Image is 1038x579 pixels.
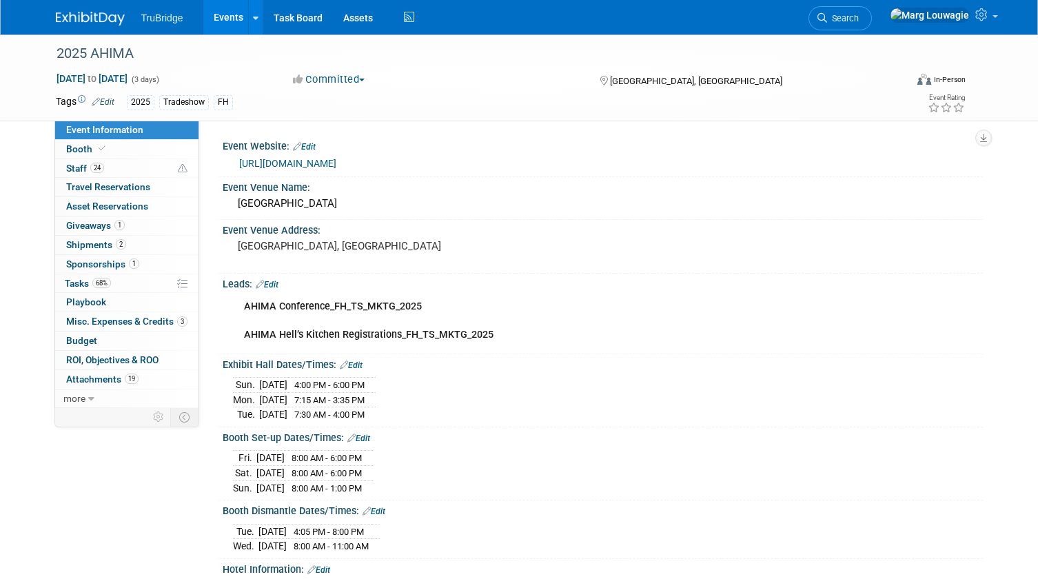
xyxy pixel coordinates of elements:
[917,74,931,85] img: Format-Inperson.png
[55,293,199,312] a: Playbook
[233,407,259,422] td: Tue.
[340,360,363,370] a: Edit
[116,239,126,250] span: 2
[55,351,199,369] a: ROI, Objectives & ROO
[307,565,330,575] a: Edit
[55,312,199,331] a: Misc. Expenses & Credits3
[55,140,199,159] a: Booth
[827,13,859,23] span: Search
[66,374,139,385] span: Attachments
[292,453,362,463] span: 8:00 AM - 6:00 PM
[178,163,187,175] span: Potential Scheduling Conflict -- at least one attendee is tagged in another overlapping event.
[55,197,199,216] a: Asset Reservations
[233,193,973,214] div: [GEOGRAPHIC_DATA]
[256,280,278,289] a: Edit
[233,392,259,407] td: Mon.
[239,158,336,169] a: [URL][DOMAIN_NAME]
[55,178,199,196] a: Travel Reservations
[294,527,364,537] span: 4:05 PM - 8:00 PM
[233,480,256,495] td: Sun.
[129,258,139,269] span: 1
[66,163,104,174] span: Staff
[258,524,287,539] td: [DATE]
[66,316,187,327] span: Misc. Expenses & Credits
[259,392,287,407] td: [DATE]
[55,159,199,178] a: Staff24
[223,274,983,292] div: Leads:
[92,278,111,288] span: 68%
[294,409,365,420] span: 7:30 AM - 4:00 PM
[294,395,365,405] span: 7:15 AM - 3:35 PM
[141,12,183,23] span: TruBridge
[223,559,983,577] div: Hotel Information:
[55,370,199,389] a: Attachments19
[55,121,199,139] a: Event Information
[292,468,362,478] span: 8:00 AM - 6:00 PM
[256,480,285,495] td: [DATE]
[363,507,385,516] a: Edit
[66,201,148,212] span: Asset Reservations
[55,389,199,408] a: more
[159,95,209,110] div: Tradeshow
[933,74,966,85] div: In-Person
[259,407,287,422] td: [DATE]
[66,181,150,192] span: Travel Reservations
[223,220,983,237] div: Event Venue Address:
[55,255,199,274] a: Sponsorships1
[294,541,369,551] span: 8:00 AM - 11:00 AM
[85,73,99,84] span: to
[244,329,493,341] b: AHIMA Hell’s Kitchen Registrations_FH_TS_MKTG_2025
[223,136,983,154] div: Event Website:
[66,354,159,365] span: ROI, Objectives & ROO
[223,427,983,445] div: Booth Set-up Dates/Times:
[610,76,782,86] span: [GEOGRAPHIC_DATA], [GEOGRAPHIC_DATA]
[63,393,85,404] span: more
[92,97,114,107] a: Edit
[52,41,888,66] div: 2025 AHIMA
[130,75,159,84] span: (3 days)
[292,483,362,494] span: 8:00 AM - 1:00 PM
[55,216,199,235] a: Giveaways1
[56,72,128,85] span: [DATE] [DATE]
[55,332,199,350] a: Budget
[223,354,983,372] div: Exhibit Hall Dates/Times:
[127,95,154,110] div: 2025
[65,278,111,289] span: Tasks
[890,8,970,23] img: Marg Louwagie
[223,500,983,518] div: Booth Dismantle Dates/Times:
[808,6,872,30] a: Search
[233,451,256,466] td: Fri.
[288,72,370,87] button: Committed
[66,239,126,250] span: Shipments
[66,258,139,270] span: Sponsorships
[66,143,108,154] span: Booth
[55,274,199,293] a: Tasks68%
[170,408,199,426] td: Toggle Event Tabs
[256,451,285,466] td: [DATE]
[214,95,233,110] div: FH
[55,236,199,254] a: Shipments2
[259,378,287,393] td: [DATE]
[233,378,259,393] td: Sun.
[66,124,143,135] span: Event Information
[244,301,422,312] b: AHIMA Conference_FH_TS_MKTG_2025
[928,94,965,101] div: Event Rating
[99,145,105,152] i: Booth reservation complete
[831,72,966,92] div: Event Format
[293,142,316,152] a: Edit
[223,177,983,194] div: Event Venue Name:
[258,539,287,553] td: [DATE]
[114,220,125,230] span: 1
[56,94,114,110] td: Tags
[347,434,370,443] a: Edit
[90,163,104,173] span: 24
[66,220,125,231] span: Giveaways
[238,240,525,252] pre: [GEOGRAPHIC_DATA], [GEOGRAPHIC_DATA]
[233,539,258,553] td: Wed.
[66,335,97,346] span: Budget
[66,296,106,307] span: Playbook
[294,380,365,390] span: 4:00 PM - 6:00 PM
[56,12,125,26] img: ExhibitDay
[233,466,256,481] td: Sat.
[256,466,285,481] td: [DATE]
